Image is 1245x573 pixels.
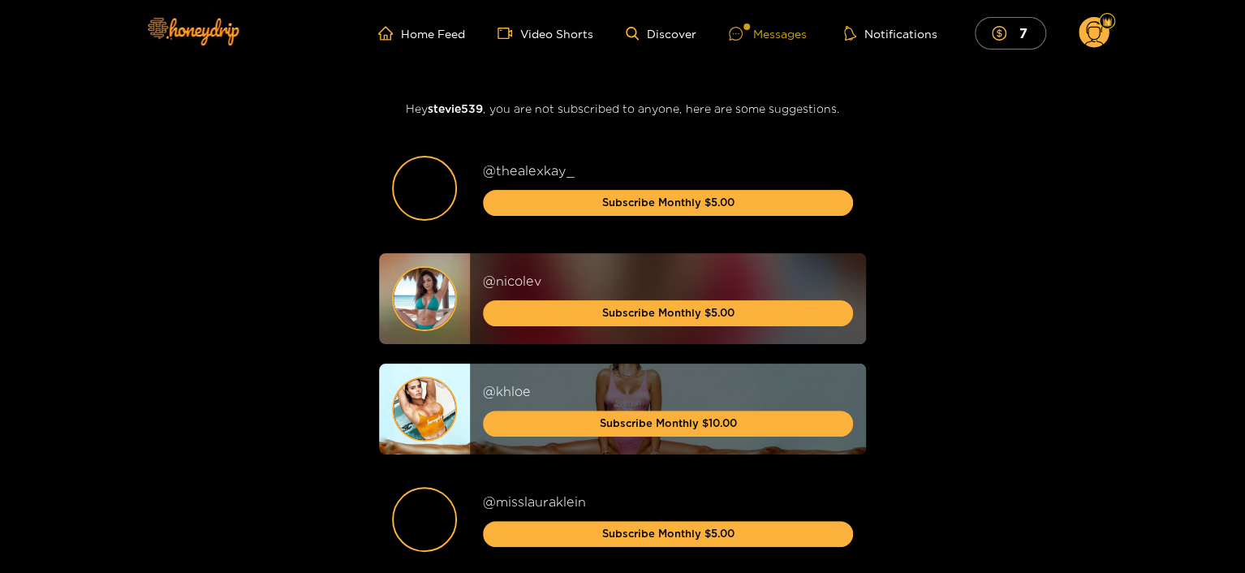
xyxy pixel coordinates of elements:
h3: Hey , you are not subscribed to anyone, here are some suggestions. [379,99,866,118]
div: @ thealexkay_ [483,162,853,180]
span: Subscribe Monthly $5.00 [602,304,735,321]
div: @ khloe [483,382,853,401]
button: Subscribe Monthly $5.00 [483,190,853,216]
span: Subscribe Monthly $5.00 [602,525,735,541]
img: sfsdf [394,268,455,330]
img: sfsdf [394,378,455,440]
span: Subscribe Monthly $10.00 [600,415,737,431]
span: home [378,26,401,41]
span: video-camera [498,26,520,41]
div: @ nicolev [483,272,853,291]
img: Fan Level [1102,17,1112,27]
a: Video Shorts [498,26,593,41]
span: dollar [992,26,1015,41]
button: Notifications [839,25,942,41]
button: Subscribe Monthly $5.00 [483,521,853,547]
a: Discover [626,27,696,41]
div: @ misslauraklein [483,493,853,511]
span: Subscribe Monthly $5.00 [602,194,735,210]
button: Subscribe Monthly $5.00 [483,300,853,326]
button: 7 [975,17,1046,49]
button: Subscribe Monthly $10.00 [483,411,853,437]
mark: 7 [1016,24,1029,41]
div: Messages [729,24,807,43]
span: stevie539 [428,102,483,114]
a: Home Feed [378,26,465,41]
